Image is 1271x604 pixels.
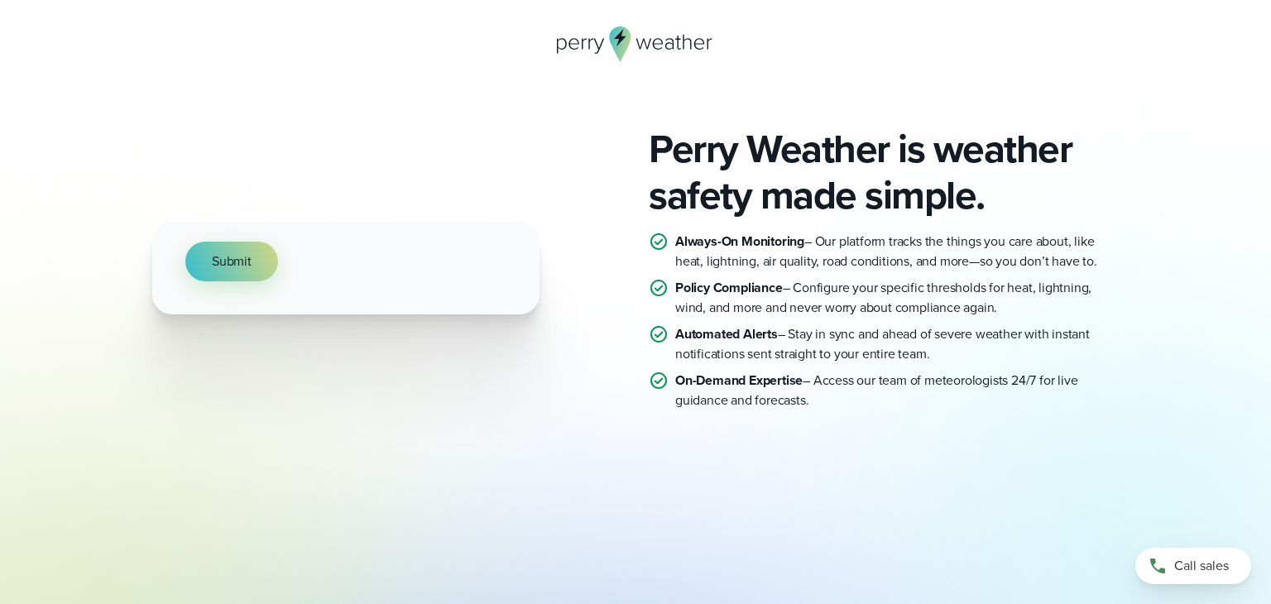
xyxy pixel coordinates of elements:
p: – Our platform tracks the things you care about, like heat, lightning, air quality, road conditio... [675,232,1119,271]
strong: On-Demand Expertise [675,371,803,390]
p: – Access our team of meteorologists 24/7 for live guidance and forecasts. [675,371,1119,410]
strong: Automated Alerts [675,324,778,343]
h2: Perry Weather is weather safety made simple. [649,126,1119,218]
a: Call sales [1135,548,1251,584]
strong: Policy Compliance [675,278,783,297]
span: Call sales [1174,556,1229,576]
button: Submit [185,242,278,281]
p: – Configure your specific thresholds for heat, lightning, wind, and more and never worry about co... [675,278,1119,318]
span: Submit [212,252,252,271]
strong: Always-On Monitoring [675,232,804,251]
p: – Stay in sync and ahead of severe weather with instant notifications sent straight to your entir... [675,324,1119,364]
